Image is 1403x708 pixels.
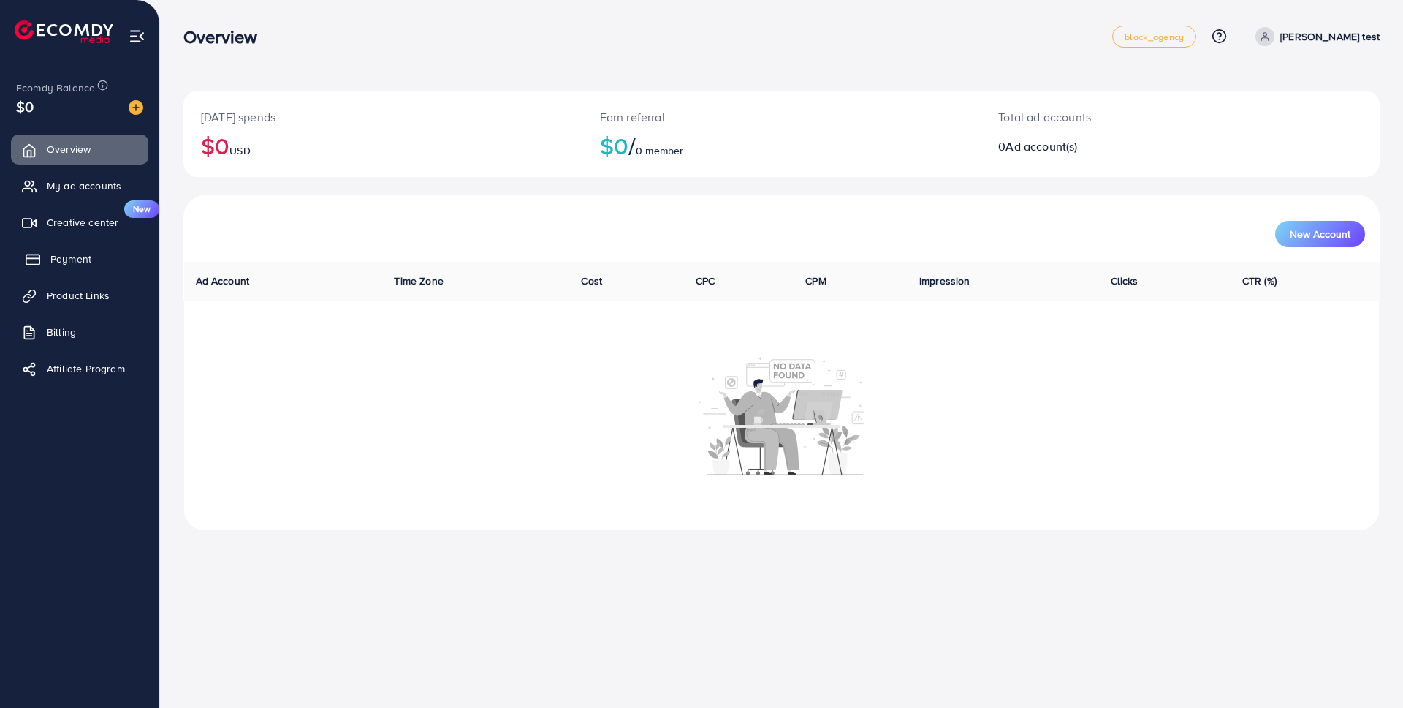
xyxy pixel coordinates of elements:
[1112,26,1196,48] a: black_agency
[998,108,1262,126] p: Total ad accounts
[124,200,159,218] span: New
[47,325,76,339] span: Billing
[696,274,715,288] span: CPC
[229,143,250,158] span: USD
[1125,32,1184,42] span: black_agency
[129,100,143,115] img: image
[600,108,964,126] p: Earn referral
[1250,27,1380,46] a: [PERSON_NAME] test
[15,20,113,43] img: logo
[129,28,145,45] img: menu
[47,178,121,193] span: My ad accounts
[50,252,91,266] span: Payment
[628,129,636,162] span: /
[47,215,118,230] span: Creative center
[47,142,91,157] span: Overview
[1341,642,1392,697] iframe: Chat
[1005,138,1077,154] span: Ad account(s)
[1280,28,1380,45] p: [PERSON_NAME] test
[998,140,1262,154] h2: 0
[581,274,602,288] span: Cost
[11,281,148,310] a: Product Links
[11,208,148,237] a: Creative centerNew
[201,108,565,126] p: [DATE] spends
[11,244,148,274] a: Payment
[394,274,443,288] span: Time Zone
[16,80,95,95] span: Ecomdy Balance
[600,132,964,159] h2: $0
[11,354,148,383] a: Affiliate Program
[805,274,826,288] span: CPM
[196,274,250,288] span: Ad Account
[11,317,148,347] a: Billing
[47,288,110,303] span: Product Links
[16,96,34,117] span: $0
[1275,221,1365,247] button: New Account
[636,143,683,158] span: 0 member
[47,361,125,376] span: Affiliate Program
[11,171,148,200] a: My ad accounts
[919,274,970,288] span: Impression
[1111,274,1138,288] span: Clicks
[699,355,865,475] img: No account
[1242,274,1277,288] span: CTR (%)
[201,132,565,159] h2: $0
[183,26,269,48] h3: Overview
[1290,229,1350,239] span: New Account
[11,135,148,164] a: Overview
